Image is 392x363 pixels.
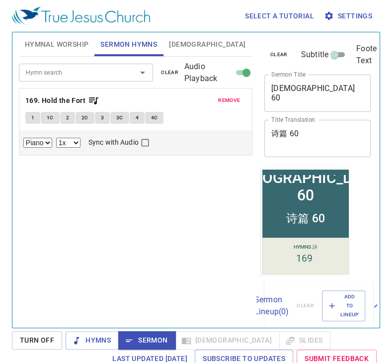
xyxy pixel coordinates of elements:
button: Settings [322,7,376,25]
button: Hymns [66,331,119,350]
span: 3 [101,113,104,122]
span: Sermon Hymns [100,38,157,51]
button: Turn Off [12,331,62,350]
span: 4 [136,113,139,122]
span: Audio Playback [184,61,233,85]
button: 1C [41,112,60,124]
div: Sermon Lineup(0)clearAdd to Lineup [264,280,373,332]
span: Add to Lineup [328,292,359,320]
textarea: 诗篇 60 [271,129,364,148]
button: 3 [95,112,110,124]
span: Sync with Audio [88,137,139,148]
span: Footer Text [356,43,379,67]
li: 169 [36,85,52,96]
span: 3C [116,113,123,122]
span: 1 [31,113,34,122]
div: 诗篇 60 [26,43,65,59]
span: 2C [81,113,88,122]
button: Open [136,66,150,80]
button: 169. Hold the Fort [25,94,100,107]
select: Playback Rate [56,138,80,148]
button: Sermon [118,331,175,350]
span: 4C [151,113,158,122]
span: [DEMOGRAPHIC_DATA] [169,38,245,51]
span: Turn Off [20,334,54,347]
button: 3C [110,112,129,124]
button: remove [212,94,246,106]
button: 4 [130,112,145,124]
iframe: from-child [260,168,351,276]
span: clear [161,68,178,77]
button: Add to Lineup [322,290,366,322]
b: 169. Hold the Fort [25,94,85,107]
select: Select Track [23,138,52,148]
textarea: [DEMOGRAPHIC_DATA] 60 [271,84,364,102]
button: 4C [145,112,164,124]
span: Sermon [126,334,167,347]
span: Settings [326,10,372,22]
span: Hymns [74,334,111,347]
button: clear [264,49,294,61]
button: clear [155,67,184,79]
span: 2 [66,113,69,122]
span: Hymnal Worship [25,38,89,51]
button: Select a tutorial [241,7,318,25]
span: clear [270,50,288,59]
span: Subtitle [301,49,328,61]
span: 1C [47,113,54,122]
p: Sermon Lineup ( 0 ) [254,294,289,318]
button: 1 [25,112,40,124]
p: Hymns 詩 [33,76,57,83]
img: True Jesus Church [12,7,150,25]
span: Select a tutorial [245,10,314,22]
button: 2 [60,112,75,124]
span: remove [218,96,240,105]
button: 2C [76,112,94,124]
